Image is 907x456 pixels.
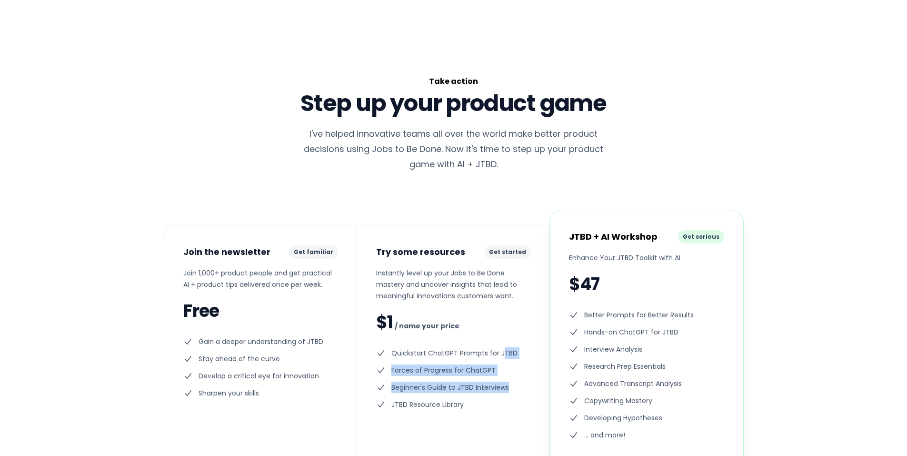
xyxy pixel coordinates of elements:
[183,370,338,382] li: Develop a critical eye for innovation
[569,309,724,321] li: Better Prompts for Better Results
[376,399,531,410] li: JTBD Resource Library
[395,320,459,332] span: / name your price
[569,361,724,372] li: Research Prep Essentials
[294,126,614,172] p: I've helped innovative teams all over the world make better product decisions using Jobs to Be Do...
[569,395,724,406] li: Copywriting Mastery
[183,336,338,347] li: Gain a deeper understanding of JTBD
[289,245,338,259] p: Get familiar
[240,92,667,115] p: Step up your product game
[569,326,724,338] li: Hands-on ChatGPT for JTBD
[376,267,531,302] p: Instantly level up your Jobs to Be Done mastery and uncover insights that lead to meaningful inno...
[376,347,531,359] li: Quickstart ChatGPT Prompts for JTBD
[569,429,724,441] li: ... and more!
[376,365,531,376] li: Forces of Progress for ChatGPT
[183,387,338,399] li: Sharpen your skills
[678,230,724,243] p: Get serious
[183,302,219,321] span: Free
[569,412,724,424] li: Developing Hypotheses
[376,244,465,260] h3: Try some resources
[569,275,599,294] span: $47
[183,353,338,365] li: Stay ahead of the curve
[183,267,338,290] p: Join 1,000+ product people and get practical AI + product tips delivered once per week.
[376,313,393,332] span: $1
[569,344,724,355] li: Interview Analysis
[569,229,658,244] h3: JTBD + AI Workshop
[484,245,531,259] p: Get started
[569,252,724,263] p: Enhance Your JTBD Toolkit with AI
[569,378,724,389] li: Advanced Transcript Analysis
[183,244,270,260] h3: Join the newsletter
[376,382,531,393] li: Beginner's Guide to JTBD Interviews
[240,75,667,88] h2: Take action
